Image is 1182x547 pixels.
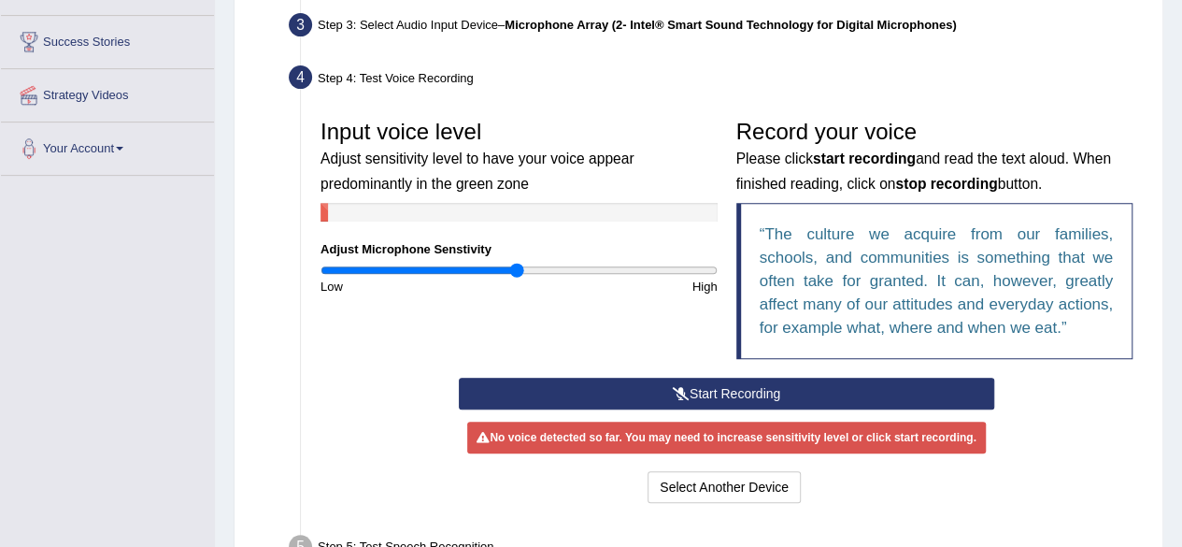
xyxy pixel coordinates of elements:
[648,471,801,503] button: Select Another Device
[467,422,985,453] div: No voice detected so far. You may need to increase sensitivity level or click start recording.
[736,120,1133,194] h3: Record your voice
[320,120,718,194] h3: Input voice level
[1,122,214,169] a: Your Account
[895,176,997,192] b: stop recording
[760,225,1114,337] q: The culture we acquire from our families, schools, and communities is something that we often tak...
[505,18,956,32] b: Microphone Array (2- Intel® Smart Sound Technology for Digital Microphones)
[320,240,491,258] label: Adjust Microphone Senstivity
[280,7,1154,49] div: Step 3: Select Audio Input Device
[736,151,1111,191] small: Please click and read the text aloud. When finished reading, click on button.
[519,278,726,295] div: High
[1,16,214,63] a: Success Stories
[311,278,519,295] div: Low
[459,378,994,410] button: Start Recording
[1,69,214,116] a: Strategy Videos
[280,60,1154,101] div: Step 4: Test Voice Recording
[498,18,957,32] span: –
[320,151,634,191] small: Adjust sensitivity level to have your voice appear predominantly in the green zone
[813,151,916,166] b: start recording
